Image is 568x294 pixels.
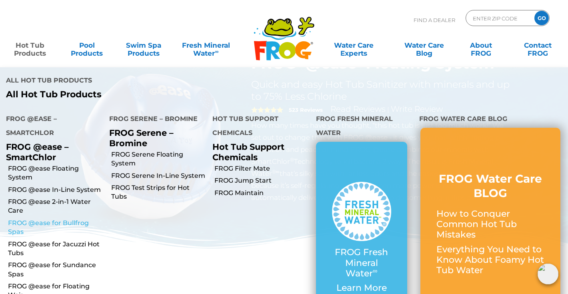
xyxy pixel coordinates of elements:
[373,267,378,275] sup: ∞
[8,185,103,194] a: FROG @ease In-Line System
[111,183,206,201] a: FROG Test Strips for Hot Tubs
[516,37,560,53] a: ContactFROG
[111,150,206,168] a: FROG Serene Floating System
[459,37,503,53] a: AboutFROG
[8,240,103,258] a: FROG @ease for Jacuzzi Hot Tubs
[215,48,218,54] sup: ∞
[538,264,558,284] img: openIcon
[8,37,52,53] a: Hot TubProducts
[436,244,544,276] p: Everything You Need to Know About Foamy Hot Tub Water
[436,171,544,201] h3: FROG Water Care BLOG
[214,189,310,197] a: FROG Maintain
[414,10,455,30] p: Find A Dealer
[178,37,234,53] a: Fresh MineralWater∞
[419,112,562,128] h4: FROG Water Care Blog
[402,37,446,53] a: Water CareBlog
[111,171,206,180] a: FROG Serene In-Line System
[6,89,278,100] a: All Hot Tub Products
[6,142,97,162] p: FROG @ease – SmartChlor
[6,73,278,89] h4: All Hot Tub Products
[122,37,166,53] a: Swim SpaProducts
[8,197,103,215] a: FROG @ease 2-in-1 Water Care
[332,247,391,279] p: FROG Fresh Mineral Water
[8,164,103,182] a: FROG @ease Floating System
[212,112,304,142] h4: Hot Tub Support Chemicals
[8,219,103,237] a: FROG @ease for Bullfrog Spas
[6,112,97,142] h4: FROG @ease – SmartChlor
[214,176,310,185] a: FROG Jump Start
[318,37,390,53] a: Water CareExperts
[332,283,391,293] p: Learn More
[8,261,103,279] a: FROG @ease for Sundance Spas
[534,11,549,25] input: GO
[436,209,544,240] p: How to Conquer Common Hot Tub Mistakes
[316,112,407,142] h4: FROG Fresh Mineral Water
[214,164,310,173] a: FROG Filter Mate
[65,37,109,53] a: PoolProducts
[436,171,544,280] a: FROG Water Care BLOG How to Conquer Common Hot Tub Mistakes Everything You Need to Know About Foa...
[472,12,526,24] input: Zip Code Form
[212,142,304,162] p: Hot Tub Support Chemicals
[109,112,200,128] h4: FROG Serene – Bromine
[109,128,200,148] p: FROG Serene – Bromine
